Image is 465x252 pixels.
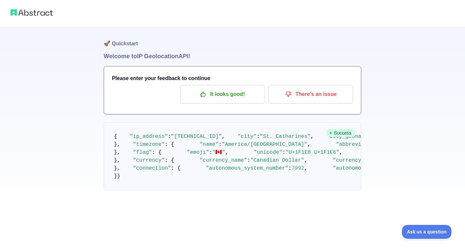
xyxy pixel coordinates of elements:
span: "unicode" [254,149,282,155]
span: : [288,165,292,171]
p: It looks good! [185,89,260,100]
span: "emoji" [187,149,209,155]
span: "🇨🇦" [212,149,225,155]
span: { [114,134,117,140]
span: "U+1F1E8 U+1F1E6" [285,149,339,155]
span: "America/[GEOGRAPHIC_DATA]" [222,142,307,147]
span: "currency_name" [199,157,247,163]
span: "currency" [133,157,165,163]
span: "currency_code" [333,157,380,163]
h1: 🚀 Quickstart [104,26,361,52]
span: "ip_address" [130,134,168,140]
span: "flag" [133,149,152,155]
iframe: Toggle Customer Support [402,225,452,239]
span: : [209,149,212,155]
span: "autonomous_system_number" [206,165,288,171]
span: , [310,134,314,140]
span: , [340,149,343,155]
button: There's an issue [268,85,353,104]
span: "city" [237,134,257,140]
span: "[TECHNICAL_ID]" [171,134,222,140]
span: "St. Catharines" [260,134,311,140]
span: "timezone" [133,142,165,147]
span: "abbreviation" [336,142,380,147]
img: Abstract logo [11,8,53,17]
span: : [168,134,171,140]
span: : { [165,142,174,147]
span: "Canadian Dollar" [250,157,304,163]
button: It looks good! [180,85,265,104]
h3: Please enter your feedback to continue [112,74,353,82]
span: : [247,157,250,163]
span: : [219,142,222,147]
span: : { [152,149,161,155]
span: : { [165,157,174,163]
span: 7992 [292,165,304,171]
span: "city_geoname_id" [326,134,380,140]
span: "connection" [133,165,171,171]
span: , [307,142,311,147]
span: , [225,149,229,155]
span: : { [171,165,181,171]
span: , [222,134,225,140]
p: There's an issue [273,89,348,100]
span: "autonomous_system_organization" [333,165,434,171]
span: : [257,134,260,140]
span: "name" [199,142,219,147]
span: , [304,157,307,163]
span: Success [327,129,355,137]
span: : [282,149,286,155]
h1: Welcome to IP Geolocation API! [104,52,361,61]
span: , [304,165,307,171]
